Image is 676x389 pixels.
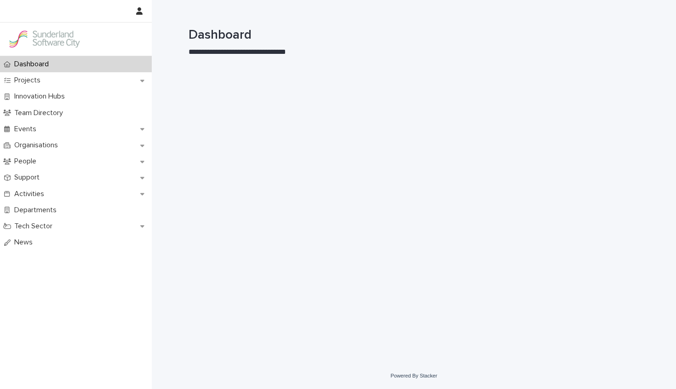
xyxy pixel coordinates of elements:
p: Events [11,125,44,134]
p: Dashboard [11,60,56,69]
p: Tech Sector [11,222,60,231]
a: Powered By Stacker [390,373,437,378]
p: People [11,157,44,166]
p: Organisations [11,141,65,150]
p: Innovation Hubs [11,92,72,101]
p: Departments [11,206,64,215]
p: Team Directory [11,109,70,117]
h1: Dashboard [189,28,639,43]
p: Activities [11,190,52,198]
p: Support [11,173,47,182]
p: Projects [11,76,48,85]
p: News [11,238,40,247]
img: Kay6KQejSz2FjblR6DWv [7,30,81,48]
